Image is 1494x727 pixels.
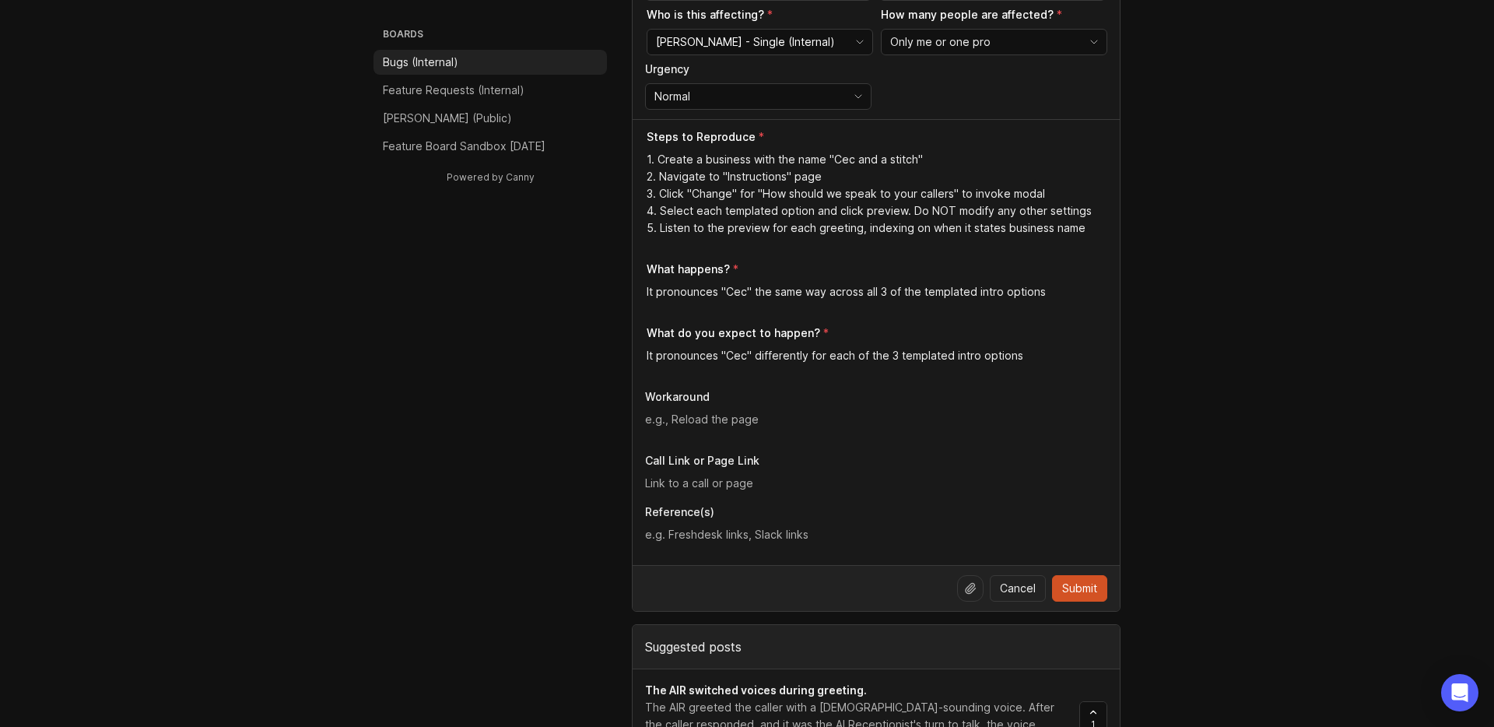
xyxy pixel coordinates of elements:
[645,475,1107,492] input: Link to a call or page
[645,389,1107,405] p: Workaround
[645,83,871,110] div: toggle menu
[847,36,872,48] svg: toggle icon
[990,575,1046,602] button: Cancel
[881,7,1107,23] p: How many people are affected?
[373,106,607,131] a: [PERSON_NAME] (Public)
[654,88,690,105] span: Normal
[633,625,1120,669] div: Suggested posts
[647,283,1107,300] textarea: It pronounces "Cec" the same way across all 3 of the templated intro options
[647,347,1107,364] textarea: It pronounces "Cec" differently for each of the 3 templated intro options
[1441,674,1478,711] div: Open Intercom Messenger
[1052,575,1107,602] button: Submit
[373,50,607,75] a: Bugs (Internal)
[647,151,1107,237] textarea: 1. Create a business with the name "Cec and a stitch" 2. Navigate to "Instructions" page 3. Click...
[383,111,512,126] p: [PERSON_NAME] (Public)
[383,83,524,98] p: Feature Requests (Internal)
[881,29,1107,55] div: toggle menu
[444,168,537,186] a: Powered by Canny
[373,134,607,159] a: Feature Board Sandbox [DATE]
[846,90,871,103] svg: toggle icon
[647,29,873,55] div: toggle menu
[645,453,1107,469] p: Call Link or Page Link
[1062,581,1097,596] span: Submit
[645,504,1107,520] p: Reference(s)
[647,262,730,277] p: What happens?
[380,25,607,47] h3: Boards
[383,139,545,154] p: Feature Board Sandbox [DATE]
[647,325,820,341] p: What do you expect to happen?
[383,54,458,70] p: Bugs (Internal)
[1082,36,1106,48] svg: toggle icon
[647,129,756,145] p: Steps to Reproduce
[645,683,867,697] span: The AIR switched voices during greeting.
[647,7,873,23] p: Who is this affecting?
[1000,581,1036,596] span: Cancel
[645,61,871,77] p: Urgency
[890,33,991,51] span: Only me or one pro
[373,78,607,103] a: Feature Requests (Internal)
[656,33,846,51] input: Smith.ai - Single (Internal)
